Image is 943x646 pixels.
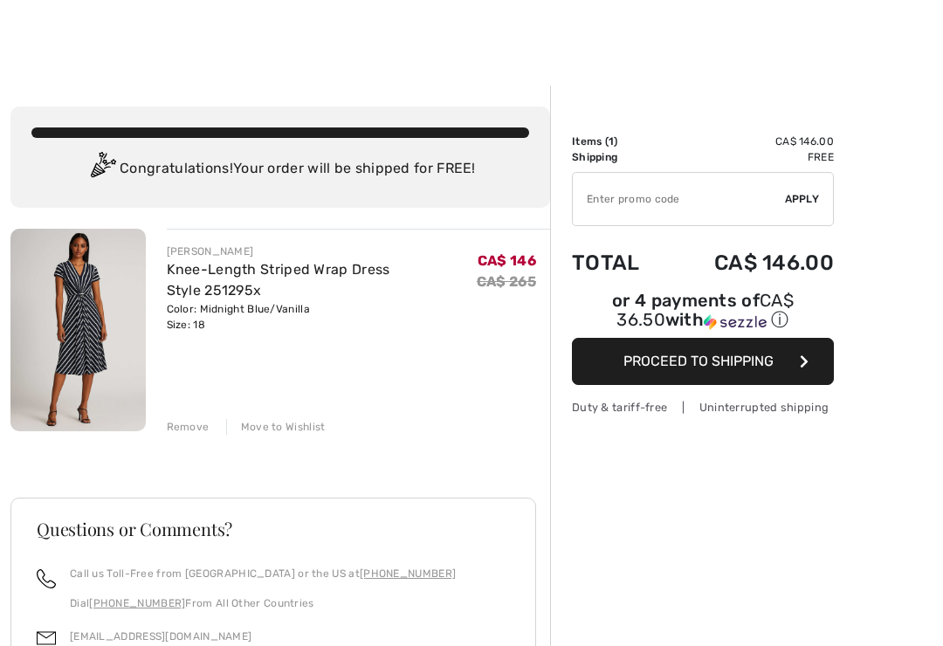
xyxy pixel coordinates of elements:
[572,149,666,165] td: Shipping
[616,290,794,330] span: CA$ 36.50
[167,419,210,435] div: Remove
[360,567,456,580] a: [PHONE_NUMBER]
[226,419,326,435] div: Move to Wishlist
[70,595,456,611] p: Dial From All Other Countries
[167,261,390,299] a: Knee-Length Striped Wrap Dress Style 251295x
[623,353,774,369] span: Proceed to Shipping
[573,173,785,225] input: Promo code
[666,134,834,149] td: CA$ 146.00
[85,152,120,187] img: Congratulation2.svg
[609,135,614,148] span: 1
[666,233,834,292] td: CA$ 146.00
[572,399,834,416] div: Duty & tariff-free | Uninterrupted shipping
[572,134,666,149] td: Items ( )
[572,292,834,338] div: or 4 payments ofCA$ 36.50withSezzle Click to learn more about Sezzle
[666,149,834,165] td: Free
[10,229,146,431] img: Knee-Length Striped Wrap Dress Style 251295x
[704,314,767,330] img: Sezzle
[70,566,456,581] p: Call us Toll-Free from [GEOGRAPHIC_DATA] or the US at
[37,520,510,538] h3: Questions or Comments?
[31,152,529,187] div: Congratulations! Your order will be shipped for FREE!
[89,597,185,609] a: [PHONE_NUMBER]
[572,338,834,385] button: Proceed to Shipping
[477,273,536,290] s: CA$ 265
[478,252,536,269] span: CA$ 146
[167,244,477,259] div: [PERSON_NAME]
[785,191,820,207] span: Apply
[572,233,666,292] td: Total
[572,292,834,332] div: or 4 payments of with
[167,301,477,333] div: Color: Midnight Blue/Vanilla Size: 18
[70,630,251,643] a: [EMAIL_ADDRESS][DOMAIN_NAME]
[37,569,56,588] img: call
